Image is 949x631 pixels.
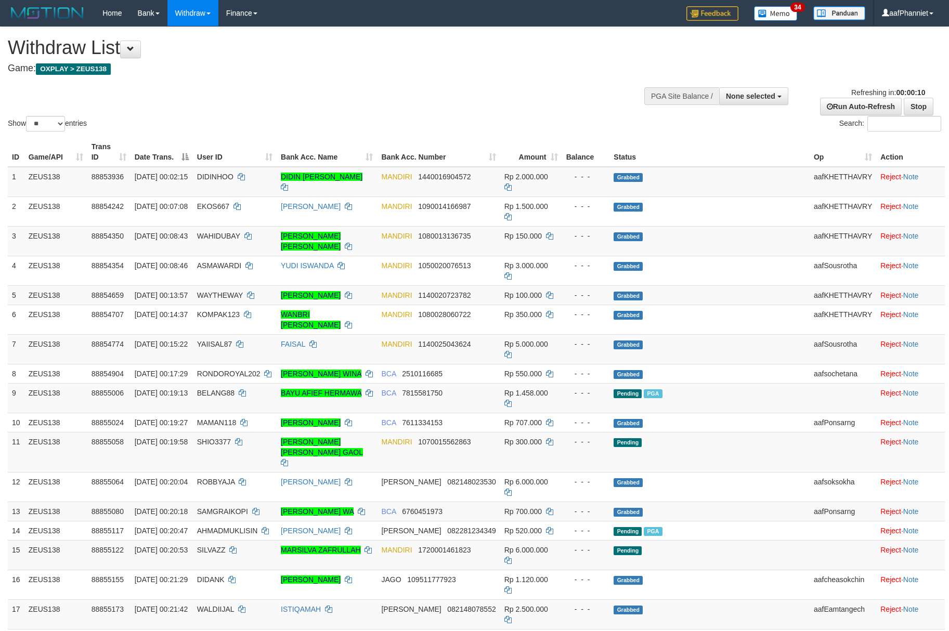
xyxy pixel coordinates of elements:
th: Action [876,137,945,167]
span: Pending [614,389,642,398]
span: Grabbed [614,478,643,487]
span: MANDIRI [381,173,412,181]
a: Reject [880,370,901,378]
a: Reject [880,507,901,516]
th: Bank Acc. Name: activate to sort column ascending [277,137,377,167]
span: [DATE] 00:17:29 [135,370,188,378]
div: - - - [566,172,606,182]
td: ZEUS138 [24,432,87,472]
span: Grabbed [614,173,643,182]
span: 88855058 [92,438,124,446]
span: [PERSON_NAME] [381,605,441,613]
td: 7 [8,334,24,364]
td: ZEUS138 [24,413,87,432]
span: Copy 7611334153 to clipboard [402,418,443,427]
span: SHIO3377 [197,438,231,446]
span: [DATE] 00:21:29 [135,575,188,584]
div: - - - [566,231,606,241]
span: Rp 3.000.000 [504,261,548,270]
td: · [876,521,945,540]
a: Reject [880,389,901,397]
span: 88855024 [92,418,124,427]
th: Op: activate to sort column ascending [810,137,876,167]
div: - - - [566,388,606,398]
td: 9 [8,383,24,413]
span: WALDIIJAL [197,605,234,613]
a: Note [903,418,919,427]
span: Grabbed [614,419,643,428]
td: · [876,167,945,197]
span: Copy 1440016904572 to clipboard [418,173,471,181]
a: Note [903,389,919,397]
td: aafKHETTHAVRY [810,196,876,226]
a: ISTIQAMAH [281,605,321,613]
span: [DATE] 00:02:15 [135,173,188,181]
span: Copy 109511777923 to clipboard [407,575,456,584]
a: Note [903,527,919,535]
span: Grabbed [614,262,643,271]
span: Marked by aafkaynarin [644,527,662,536]
label: Show entries [8,116,87,132]
span: Refreshing in: [851,88,925,97]
button: None selected [719,87,788,105]
td: ZEUS138 [24,540,87,570]
td: ZEUS138 [24,167,87,197]
td: · [876,256,945,285]
img: Button%20Memo.svg [754,6,798,21]
span: Rp 707.000 [504,418,542,427]
span: Rp 2.000.000 [504,173,548,181]
span: MANDIRI [381,232,412,240]
td: 13 [8,502,24,521]
a: Note [903,478,919,486]
span: Copy 082148078552 to clipboard [447,605,496,613]
span: WAHIDUBAY [197,232,240,240]
td: ZEUS138 [24,305,87,334]
a: BAYU AFIEF HERMAWA [281,389,361,397]
span: AHMADMUKLISIN [197,527,258,535]
a: YUDI ISWANDA [281,261,333,270]
td: · [876,226,945,256]
input: Search: [867,116,941,132]
a: Note [903,173,919,181]
div: - - - [566,506,606,517]
span: Grabbed [614,232,643,241]
a: Note [903,546,919,554]
th: User ID: activate to sort column ascending [193,137,277,167]
td: · [876,305,945,334]
span: Copy 2510116685 to clipboard [402,370,443,378]
span: Rp 1.120.000 [504,575,548,584]
div: - - - [566,339,606,349]
td: ZEUS138 [24,472,87,502]
div: - - - [566,604,606,614]
td: · [876,570,945,599]
span: Copy 1140025043624 to clipboard [418,340,471,348]
a: [PERSON_NAME] [281,291,341,299]
span: [PERSON_NAME] [381,478,441,486]
span: Copy 1080013136735 to clipboard [418,232,471,240]
td: aafsoksokha [810,472,876,502]
span: 88854659 [92,291,124,299]
td: aafKHETTHAVRY [810,285,876,305]
a: [PERSON_NAME] WA [281,507,354,516]
span: Copy 1720001461823 to clipboard [418,546,471,554]
td: · [876,383,945,413]
span: [DATE] 00:19:27 [135,418,188,427]
a: Note [903,261,919,270]
span: [DATE] 00:13:57 [135,291,188,299]
td: · [876,334,945,364]
div: - - - [566,437,606,447]
td: aafKHETTHAVRY [810,305,876,334]
td: aafsochetana [810,364,876,383]
span: JAGO [381,575,401,584]
span: Rp 550.000 [504,370,542,378]
span: BCA [381,370,396,378]
h4: Game: [8,63,622,74]
a: Reject [880,527,901,535]
td: ZEUS138 [24,285,87,305]
span: MANDIRI [381,340,412,348]
span: MANDIRI [381,438,412,446]
td: ZEUS138 [24,256,87,285]
span: SILVAZZ [197,546,226,554]
span: Rp 6.000.000 [504,478,548,486]
span: [DATE] 00:15:22 [135,340,188,348]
